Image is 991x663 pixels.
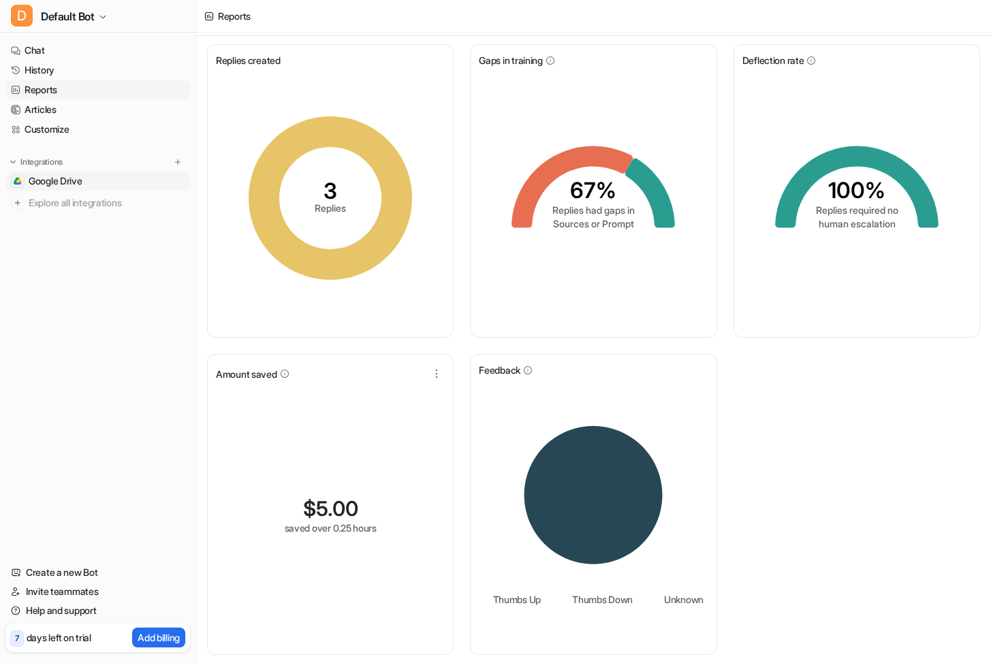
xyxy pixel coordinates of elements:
[11,5,33,27] span: D
[5,80,190,99] a: Reports
[216,367,277,381] span: Amount saved
[479,53,543,67] span: Gaps in training
[5,41,190,60] a: Chat
[138,630,180,645] p: Add billing
[5,172,190,191] a: Google DriveGoogle Drive
[316,496,358,521] span: 5.00
[20,157,63,167] p: Integrations
[15,632,19,645] p: 7
[41,7,95,26] span: Default Bot
[132,628,185,647] button: Add billing
[285,521,377,535] div: saved over 0.25 hours
[5,155,67,169] button: Integrations
[479,363,520,377] span: Feedback
[29,174,82,188] span: Google Drive
[552,204,635,216] tspan: Replies had gaps in
[315,202,346,214] tspan: Replies
[818,218,895,229] tspan: human escalation
[216,53,281,67] span: Replies created
[553,218,634,229] tspan: Sources or Prompt
[5,120,190,139] a: Customize
[8,157,18,167] img: expand menu
[484,592,541,607] li: Thumbs Up
[815,204,898,216] tspan: Replies required no
[655,592,704,607] li: Unknown
[828,177,885,204] tspan: 100%
[303,496,358,521] div: $
[27,630,91,645] p: days left on trial
[563,592,633,607] li: Thumbs Down
[29,192,185,214] span: Explore all integrations
[5,563,190,582] a: Create a new Bot
[5,582,190,601] a: Invite teammates
[14,177,22,185] img: Google Drive
[5,601,190,620] a: Help and support
[570,177,616,204] tspan: 67%
[218,9,251,23] div: Reports
[5,193,190,212] a: Explore all integrations
[324,178,337,204] tspan: 3
[742,53,804,67] span: Deflection rate
[173,157,183,167] img: menu_add.svg
[5,61,190,80] a: History
[11,196,25,210] img: explore all integrations
[5,100,190,119] a: Articles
